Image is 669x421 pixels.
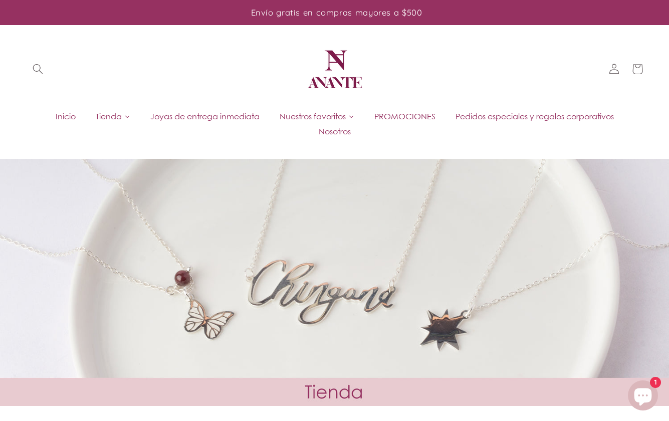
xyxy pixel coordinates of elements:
span: Nuestros favoritos [280,111,346,122]
summary: Búsqueda [27,58,50,81]
a: Nosotros [309,124,361,139]
span: Pedidos especiales y regalos corporativos [456,111,614,122]
span: Tienda [96,111,122,122]
a: Nuestros favoritos [270,109,364,124]
a: Pedidos especiales y regalos corporativos [445,109,624,124]
span: Envío gratis en compras mayores a $500 [251,7,422,18]
inbox-online-store-chat: Chat de la tienda online Shopify [625,380,661,413]
span: PROMOCIONES [374,111,435,122]
a: Joyas de entrega inmediata [140,109,270,124]
span: Joyas de entrega inmediata [150,111,260,122]
span: Nosotros [319,126,351,137]
a: PROMOCIONES [364,109,445,124]
a: Tienda [86,109,140,124]
img: Anante Joyería | Diseño mexicano [305,39,365,99]
a: Inicio [46,109,86,124]
span: Inicio [56,111,76,122]
a: Anante Joyería | Diseño mexicano [301,35,369,103]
